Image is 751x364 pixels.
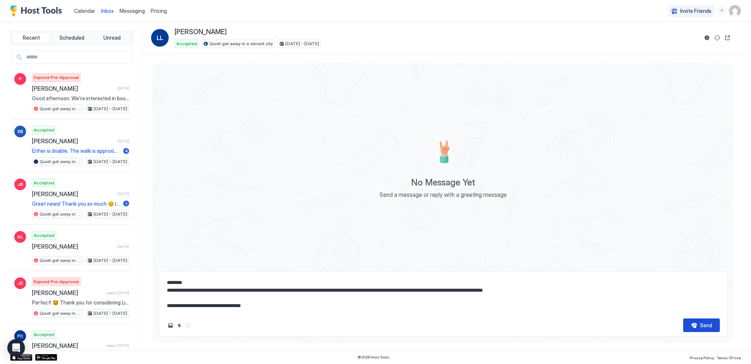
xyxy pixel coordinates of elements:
[175,321,184,330] button: Quick reply
[34,232,54,239] span: Accepted
[117,139,129,144] span: [DATE]
[107,291,129,295] span: about [DATE]
[117,244,129,249] span: [DATE]
[40,158,81,165] span: Quiet get away in a vibrant city
[166,321,175,330] button: Upload image
[717,353,741,361] a: Terms Of Use
[35,354,57,361] a: Google Play Store
[32,289,104,296] span: [PERSON_NAME]
[101,7,114,15] a: Inbox
[10,354,32,361] a: App Store
[713,33,722,42] button: Sync reservation
[32,85,114,92] span: [PERSON_NAME]
[358,355,389,360] span: © 2025 Host Tools
[107,343,129,348] span: about [DATE]
[32,137,114,145] span: [PERSON_NAME]
[723,33,732,42] button: Open reservation
[34,180,54,186] span: Accepted
[117,191,129,196] span: [DATE]
[380,191,507,198] span: Send a message or reply with a greeting message
[32,201,120,207] span: Great news! Thank you so much 😊 It’s a great time of year in [GEOGRAPHIC_DATA]. My best, [PERSON_...
[175,28,227,36] span: [PERSON_NAME]
[32,95,129,102] span: Good afternoon. We’re interested in booking a stay at your home in [GEOGRAPHIC_DATA][PERSON_NAME]...
[7,339,25,357] div: Open Intercom Messenger
[18,128,23,135] span: EB
[32,148,120,154] span: Either is doable. The walk is approximately 15 minutes and using bikes is quicker. I would say it...
[92,33,131,43] button: Unread
[59,35,84,41] span: Scheduled
[19,76,22,82] span: P
[52,33,91,43] button: Scheduled
[94,310,127,317] span: [DATE] - [DATE]
[40,211,81,217] span: Quiet get away in a vibrant city
[23,51,132,64] input: Input Field
[680,8,711,14] span: Invite Friends
[34,74,79,81] span: Expired Pre-Approval
[18,280,23,286] span: JE
[700,321,712,329] div: Send
[34,278,79,285] span: Expired Pre-Approval
[157,33,163,42] span: LL
[717,7,726,15] div: menu
[120,8,145,14] span: Messaging
[176,40,197,47] span: Accepted
[17,333,23,339] span: FC
[32,299,129,306] span: Perfect! 🤩 Thank you for considering Little Llama Stay for your vacation. I hope you will be our ...
[411,177,475,188] span: No Message Yet
[717,356,741,360] span: Terms Of Use
[703,33,711,42] button: Reservation information
[285,40,319,47] span: [DATE] - [DATE]
[729,5,741,17] div: User profile
[23,35,40,41] span: Recent
[12,33,51,43] button: Recent
[209,40,273,47] span: Quiet get away in a vibrant city
[690,356,714,360] span: Privacy Policy
[94,211,127,217] span: [DATE] - [DATE]
[101,8,114,14] span: Inbox
[120,7,145,15] a: Messaging
[74,8,95,14] span: Calendar
[125,148,128,154] span: 4
[18,181,23,188] span: JB
[34,127,54,133] span: Accepted
[32,243,114,250] span: [PERSON_NAME]
[151,8,167,14] span: Pricing
[94,257,127,264] span: [DATE] - [DATE]
[34,331,54,338] span: Accepted
[94,105,127,112] span: [DATE] - [DATE]
[94,158,127,165] span: [DATE] - [DATE]
[10,31,133,45] div: tab-group
[125,201,127,206] span: 1
[683,318,720,332] button: Send
[32,190,114,198] span: [PERSON_NAME]
[40,257,81,264] span: Quiet get away in a vibrant city
[103,35,121,41] span: Unread
[17,234,23,240] span: NL
[421,130,465,174] div: Empty image
[10,6,65,17] a: Host Tools Logo
[40,105,81,112] span: Quiet get away in a vibrant city
[690,353,714,361] a: Privacy Policy
[74,7,95,15] a: Calendar
[117,86,129,91] span: [DATE]
[32,342,104,349] span: [PERSON_NAME]
[40,310,81,317] span: Quiet get away in a vibrant city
